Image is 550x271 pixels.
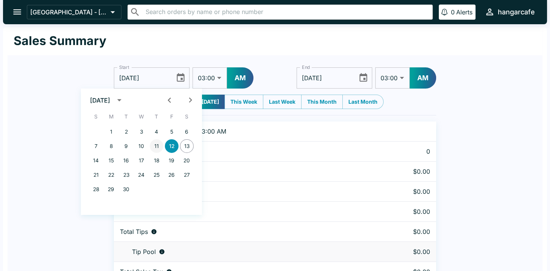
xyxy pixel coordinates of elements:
label: Start [119,64,129,70]
button: Previous month [162,93,176,107]
div: Aggregate order subtotals [120,168,367,175]
button: 27 [180,168,194,182]
button: 11 [150,139,163,153]
button: 20 [180,154,194,167]
button: hangarcafe [482,4,538,20]
div: hangarcafe [498,8,535,17]
span: Monday [104,109,118,124]
div: Number of orders placed [120,148,367,155]
button: 2 [120,125,133,139]
button: 21 [89,168,103,182]
p: $0.00 [379,228,430,235]
button: 16 [120,154,133,167]
button: 30 [120,182,133,196]
button: open drawer [8,2,27,22]
p: 0 [379,148,430,155]
button: 9 [120,139,133,153]
div: Fees paid by diners to Beluga [120,188,367,195]
button: 8 [104,139,118,153]
button: Choose date, selected date is Sep 13, 2025 [355,70,371,86]
button: 13 [180,139,194,153]
p: $0.00 [379,188,430,195]
span: Sunday [89,109,103,124]
button: Last Week [263,95,301,109]
p: Tip Pool [132,248,156,255]
p: $0.00 [379,208,430,215]
button: 28 [89,182,103,196]
button: Last Month [342,95,384,109]
button: 17 [135,154,148,167]
span: Saturday [180,109,194,124]
button: Next month [183,93,197,107]
button: 6 [180,125,194,139]
button: 29 [104,182,118,196]
button: 12 [165,139,179,153]
p: Total Tips [120,228,148,235]
button: 15 [104,154,118,167]
button: calendar view is open, switch to year view [112,93,126,107]
h1: Sales Summary [14,33,106,48]
button: 3 [135,125,148,139]
div: Combined individual and pooled tips [120,228,367,235]
span: Thursday [150,109,163,124]
button: 23 [120,168,133,182]
p: 0 [451,8,455,16]
input: Search orders by name or phone number [143,7,429,17]
p: $0.00 [379,248,430,255]
div: Fees paid by diners to restaurant [120,208,367,215]
button: AM [410,67,436,89]
button: 24 [135,168,148,182]
button: [DATE] [196,95,225,109]
button: [GEOGRAPHIC_DATA] - [GEOGRAPHIC_DATA] [27,5,121,19]
button: 7 [89,139,103,153]
button: 14 [89,154,103,167]
input: mm/dd/yyyy [114,67,169,89]
button: 1 [104,125,118,139]
button: 19 [165,154,179,167]
button: This Month [301,95,343,109]
span: Friday [165,109,179,124]
button: 25 [150,168,163,182]
button: This Week [224,95,263,109]
div: Tips unclaimed by a waiter [120,248,367,255]
button: 22 [104,168,118,182]
p: [GEOGRAPHIC_DATA] - [GEOGRAPHIC_DATA] [30,8,107,16]
p: [DATE] 03:00 AM to [DATE] 03:00 AM [120,128,367,135]
p: $0.00 [379,168,430,175]
span: Tuesday [120,109,133,124]
label: End [302,64,310,70]
button: 18 [150,154,163,167]
span: Wednesday [135,109,148,124]
p: Alerts [456,8,472,16]
button: Choose date, selected date is Sep 12, 2025 [172,70,189,86]
button: 5 [165,125,179,139]
input: mm/dd/yyyy [297,67,352,89]
button: 10 [135,139,148,153]
button: 4 [150,125,163,139]
button: AM [227,67,253,89]
div: [DATE] [90,97,110,104]
button: 26 [165,168,179,182]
